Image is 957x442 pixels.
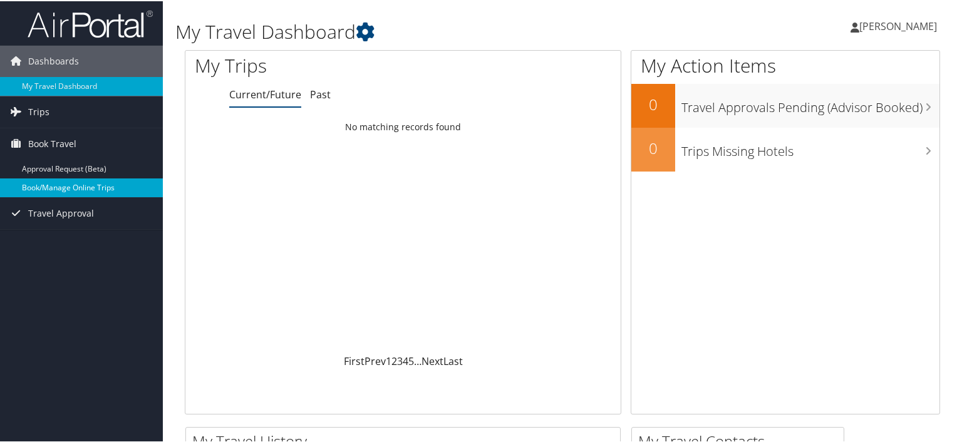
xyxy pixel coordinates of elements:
h2: 0 [631,93,675,114]
span: [PERSON_NAME] [859,18,937,32]
a: Prev [365,353,386,367]
a: 3 [397,353,403,367]
span: Trips [28,95,49,126]
a: Past [310,86,331,100]
h3: Travel Approvals Pending (Advisor Booked) [681,91,939,115]
a: [PERSON_NAME] [851,6,949,44]
h1: My Trips [195,51,430,78]
h2: 0 [631,136,675,158]
a: 0Travel Approvals Pending (Advisor Booked) [631,83,939,126]
a: Current/Future [229,86,301,100]
h3: Trips Missing Hotels [681,135,939,159]
img: airportal-logo.png [28,8,153,38]
a: 4 [403,353,408,367]
a: Last [443,353,463,367]
a: 0Trips Missing Hotels [631,126,939,170]
a: 1 [386,353,391,367]
a: First [344,353,365,367]
td: No matching records found [185,115,621,137]
span: Travel Approval [28,197,94,228]
h1: My Travel Dashboard [175,18,691,44]
span: Dashboards [28,44,79,76]
a: Next [422,353,443,367]
a: 5 [408,353,414,367]
h1: My Action Items [631,51,939,78]
span: Book Travel [28,127,76,158]
a: 2 [391,353,397,367]
span: … [414,353,422,367]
